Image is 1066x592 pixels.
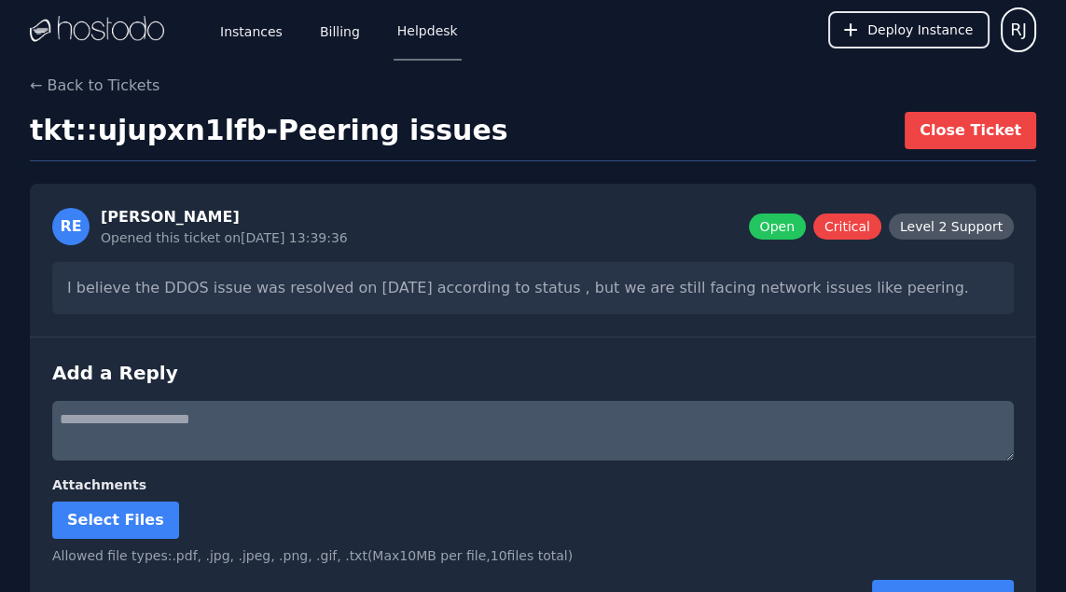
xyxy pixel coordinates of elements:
span: Select Files [67,511,164,529]
div: I believe the DDOS issue was resolved on [DATE] according to status , but we are still facing net... [52,262,1014,314]
img: Logo [30,16,164,44]
h1: tkt::ujupxn1lfb - Peering issues [30,114,508,147]
div: Opened this ticket on [DATE] 13:39:36 [101,228,348,247]
span: Deploy Instance [867,21,973,39]
span: RJ [1010,17,1027,43]
label: Attachments [52,475,1014,494]
span: Level 2 Support [889,213,1014,240]
h3: Add a Reply [52,360,1014,386]
div: [PERSON_NAME] [101,206,348,228]
div: Allowed file types: .pdf, .jpg, .jpeg, .png, .gif, .txt (Max 10 MB per file, 10 files total) [52,546,1014,565]
div: RE [52,208,90,245]
button: User menu [1001,7,1036,52]
button: ← Back to Tickets [30,75,159,97]
button: Close Ticket [905,112,1036,149]
span: Open [749,213,806,240]
button: Deploy Instance [828,11,990,48]
span: Critical [813,213,881,240]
